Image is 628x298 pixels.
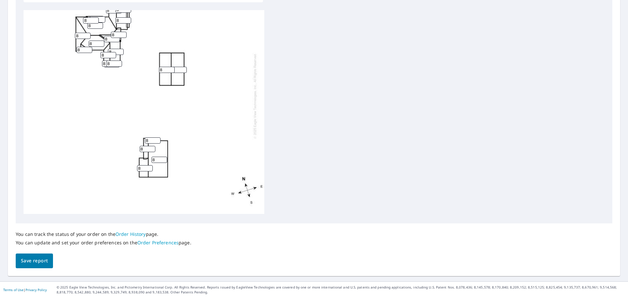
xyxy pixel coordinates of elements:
a: Privacy Policy [26,288,47,292]
a: Order Preferences [137,239,179,246]
a: Order History [115,231,146,237]
p: You can track the status of your order on the page. [16,231,191,237]
p: | [3,288,47,292]
span: Save report [21,257,48,265]
p: You can update and set your order preferences on the page. [16,240,191,246]
p: © 2025 Eagle View Technologies, Inc. and Pictometry International Corp. All Rights Reserved. Repo... [57,285,625,295]
a: Terms of Use [3,288,24,292]
button: Save report [16,254,53,268]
